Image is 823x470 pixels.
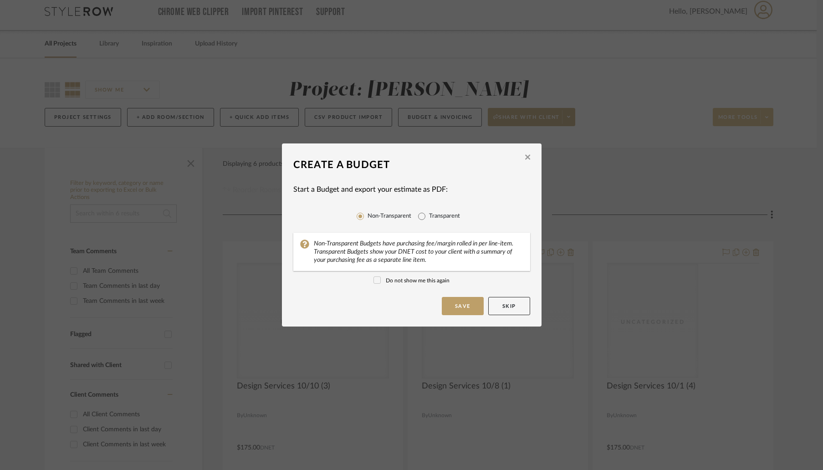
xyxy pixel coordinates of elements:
p: Start a Budget and export your estimate as PDF: [293,184,530,195]
div: Create a Budget [293,155,530,175]
button: Skip [488,297,530,315]
div: Non-Transparent Budgets have purchasing fee/margin rolled in per line-item. Transparent Budgets s... [314,240,523,264]
label: Non-Transparent [368,212,411,221]
button: Save [442,297,484,315]
label: Transparent [429,212,460,221]
label: Do not show me this again [373,276,450,285]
